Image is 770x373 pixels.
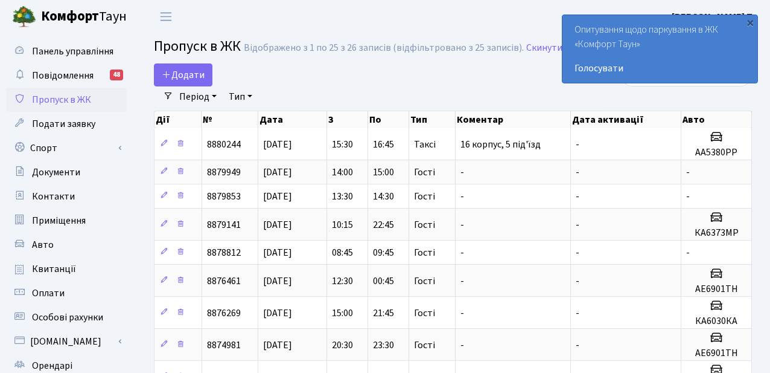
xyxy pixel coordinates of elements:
th: № [202,111,258,128]
span: 14:00 [332,166,353,179]
th: Тип [409,111,456,128]
span: - [460,246,464,259]
span: - [576,274,579,288]
a: [PERSON_NAME] П. [672,10,756,24]
a: Квитанції [6,257,127,281]
span: Контакти [32,190,75,203]
h5: АЕ6901ТН [686,348,746,359]
span: - [460,307,464,320]
span: Гості [414,308,435,318]
span: 8876461 [207,274,241,288]
b: Комфорт [41,7,99,26]
span: 8879949 [207,166,241,179]
span: Панель управління [32,45,113,58]
span: Таксі [414,140,436,149]
a: Скинути [526,42,562,54]
span: 16 корпус, 5 під'їзд [460,138,541,151]
th: По [368,111,409,128]
span: 15:30 [332,138,353,151]
span: - [576,218,579,232]
a: Тип [224,86,257,107]
span: [DATE] [263,339,292,352]
span: [DATE] [263,190,292,203]
div: 48 [110,70,123,80]
span: - [576,190,579,203]
span: Подати заявку [32,117,95,131]
span: 00:45 [373,274,394,288]
a: Спорт [6,136,127,160]
span: [DATE] [263,274,292,288]
span: Орендарі [32,359,72,372]
a: Повідомлення48 [6,63,127,88]
span: Пропуск в ЖК [32,93,91,106]
span: - [576,307,579,320]
th: Авто [681,111,752,128]
span: Авто [32,238,54,251]
span: Гості [414,220,435,230]
img: logo.png [12,5,36,29]
span: Гості [414,167,435,177]
a: Додати [154,63,212,86]
span: - [686,246,690,259]
span: 23:30 [373,339,394,352]
span: 21:45 [373,307,394,320]
span: 08:45 [332,246,353,259]
span: - [460,190,464,203]
a: Голосувати [574,61,745,76]
span: Додати [162,68,205,82]
a: Особові рахунки [6,305,127,329]
a: Контакти [6,184,127,209]
div: × [744,16,756,28]
div: Опитування щодо паркування в ЖК «Комфорт Таун» [562,15,757,83]
span: Документи [32,166,80,179]
a: Подати заявку [6,112,127,136]
span: 12:30 [332,274,353,288]
span: 22:45 [373,218,394,232]
span: - [576,339,579,352]
span: - [686,166,690,179]
span: Таун [41,7,127,27]
span: 14:30 [373,190,394,203]
span: [DATE] [263,166,292,179]
span: [DATE] [263,307,292,320]
span: - [576,166,579,179]
span: 09:45 [373,246,394,259]
a: Панель управління [6,39,127,63]
a: Документи [6,160,127,184]
span: Особові рахунки [32,311,103,324]
span: 8880244 [207,138,241,151]
a: Пропуск в ЖК [6,88,127,112]
span: - [576,246,579,259]
span: [DATE] [263,138,292,151]
span: - [460,218,464,232]
button: Переключити навігацію [151,7,181,27]
a: Період [174,86,221,107]
span: Квитанції [32,262,76,276]
span: 20:30 [332,339,353,352]
span: 15:00 [332,307,353,320]
a: Авто [6,233,127,257]
span: 8879853 [207,190,241,203]
h5: КА6373МР [686,227,746,239]
h5: КА6030КА [686,316,746,327]
span: - [460,166,464,179]
span: [DATE] [263,246,292,259]
h5: АЕ6901ТН [686,284,746,295]
span: Пропуск в ЖК [154,36,241,57]
span: 16:45 [373,138,394,151]
th: Дата [258,111,327,128]
span: Гості [414,276,435,286]
span: Приміщення [32,214,86,227]
span: Оплати [32,287,65,300]
a: [DOMAIN_NAME] [6,329,127,354]
th: Дії [154,111,202,128]
span: - [576,138,579,151]
h5: АА5380РР [686,147,746,158]
span: Гості [414,340,435,350]
span: - [686,190,690,203]
span: 13:30 [332,190,353,203]
span: Гості [414,192,435,201]
span: 8876269 [207,307,241,320]
span: 15:00 [373,166,394,179]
